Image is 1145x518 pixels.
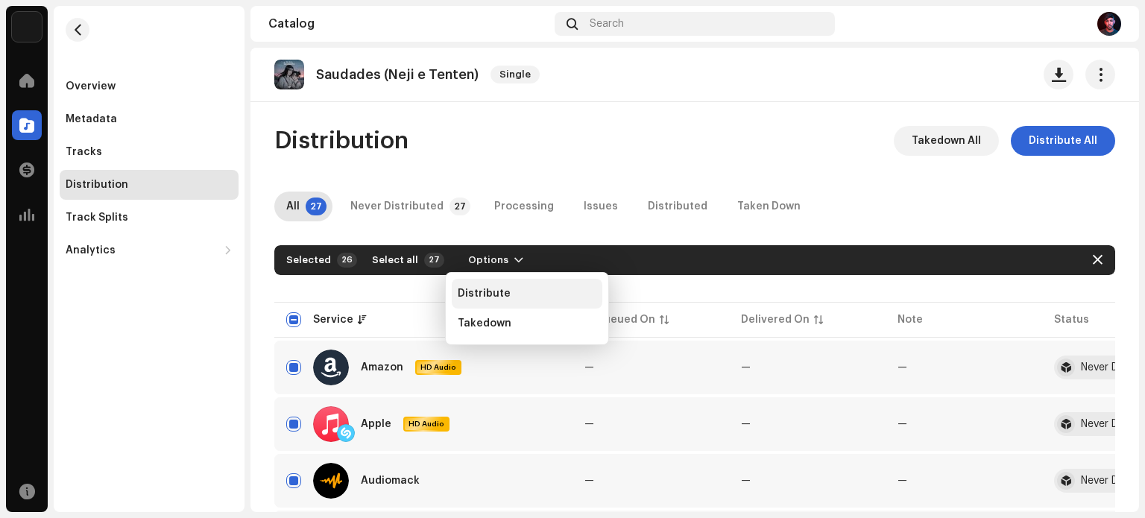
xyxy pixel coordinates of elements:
div: Service [313,312,353,327]
div: Metadata [66,113,117,125]
span: Options [468,245,508,275]
div: Never Distributed [350,192,444,221]
div: Delivered On [741,312,810,327]
div: Apple [361,419,391,429]
div: Taken Down [737,192,801,221]
div: 26 [337,253,357,268]
p-badge: 27 [306,198,327,215]
div: Distribution [66,179,128,191]
img: de0d2825-999c-4937-b35a-9adca56ee094 [12,12,42,42]
re-m-nav-dropdown: Analytics [60,236,239,265]
span: Takedown All [912,126,981,156]
span: Distribute [458,288,511,300]
span: — [584,419,594,429]
div: Analytics [66,244,116,256]
span: — [741,362,751,373]
button: Distribute All [1011,126,1115,156]
p: Saudades (Neji e Tenten) [316,67,479,83]
span: Single [491,66,540,83]
div: Enqueued On [584,312,655,327]
button: Options [456,248,535,272]
re-a-table-badge: — [898,362,907,373]
span: Select all [372,245,418,275]
div: Overview [66,80,116,92]
span: — [584,362,594,373]
span: Distribute All [1029,126,1097,156]
p-badge: 27 [424,253,444,268]
re-a-table-badge: — [898,476,907,486]
div: Issues [584,192,618,221]
div: Distributed [648,192,707,221]
div: Processing [494,192,554,221]
re-m-nav-item: Tracks [60,137,239,167]
img: 11d9d765-3e3d-493f-9e89-5a5e1b6ad9ef [1097,12,1121,36]
span: HD Audio [405,419,448,429]
button: Select all27 [363,248,450,272]
div: Audiomack [361,476,420,486]
div: Track Splits [66,212,128,224]
span: Takedown [458,318,511,329]
span: HD Audio [417,362,460,373]
re-m-nav-item: Track Splits [60,203,239,233]
re-m-nav-item: Distribution [60,170,239,200]
span: Search [590,18,624,30]
div: Amazon [361,362,403,373]
re-a-table-badge: — [898,419,907,429]
div: Catalog [268,18,549,30]
span: — [741,476,751,486]
span: — [741,419,751,429]
img: 1cd64b78-f1a3-43a9-a7bd-8a3264da282e [274,60,304,89]
span: Distribution [274,126,409,156]
div: All [286,192,300,221]
re-m-nav-item: Overview [60,72,239,101]
p-badge: 27 [450,198,470,215]
div: Selected [286,254,331,266]
button: Takedown All [894,126,999,156]
span: — [584,476,594,486]
re-m-nav-item: Metadata [60,104,239,134]
div: Tracks [66,146,102,158]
